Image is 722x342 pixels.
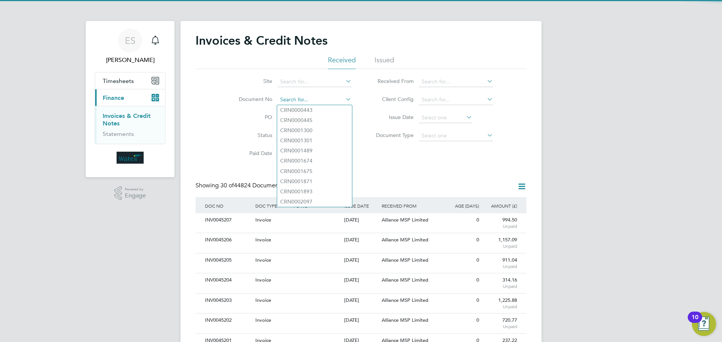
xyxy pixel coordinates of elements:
[277,166,352,176] li: CRN0001675
[278,77,352,87] input: Search for...
[255,237,271,243] span: Invoice
[229,96,272,102] label: Document No
[125,186,146,193] span: Powered by
[419,95,493,105] input: Search for...
[95,106,165,144] div: Finance
[203,233,253,247] div: INV0045206
[86,21,174,177] nav: Main navigation
[255,217,271,223] span: Invoice
[255,317,271,323] span: Invoice
[277,125,352,136] li: CRN0001300
[203,253,253,267] div: INV0045205
[382,277,428,283] span: Alliance MSP Limited
[203,197,253,214] div: DOC NO
[476,297,479,303] span: 0
[370,132,414,139] label: Document Type
[95,152,165,164] a: Go to home page
[220,182,283,189] span: 44824 Documents
[95,56,165,65] span: Emily Summerfield
[255,277,271,283] span: Invoice
[229,150,272,157] label: Paid Date
[380,197,443,214] div: RECEIVED FROM
[125,36,135,45] span: ES
[277,115,352,125] li: CRN0000445
[483,243,517,249] span: Unpaid
[481,233,519,253] div: 1,157.09
[382,317,428,323] span: Alliance MSP Limited
[278,95,352,105] input: Search for...
[203,273,253,287] div: INV0045204
[370,96,414,102] label: Client Config
[117,152,144,164] img: wates-logo-retina.png
[342,294,380,307] div: [DATE]
[481,273,519,293] div: 314.16
[419,113,472,123] input: Select one
[342,273,380,287] div: [DATE]
[255,257,271,263] span: Invoice
[443,197,481,214] div: AGE (DAYS)
[203,294,253,307] div: INV0045203
[483,324,517,330] span: Unpaid
[382,237,428,243] span: Alliance MSP Limited
[103,112,150,127] a: Invoices & Credit Notes
[277,156,352,166] li: CRN0001674
[476,277,479,283] span: 0
[196,33,328,48] h2: Invoices & Credit Notes
[483,304,517,310] span: Unpaid
[328,56,356,69] li: Received
[95,72,165,89] button: Timesheets
[203,213,253,227] div: INV0045207
[382,257,428,263] span: Alliance MSP Limited
[103,77,134,84] span: Timesheets
[476,317,479,323] span: 0
[103,130,134,137] a: Statements
[277,197,352,207] li: CRN0002097
[481,197,519,214] div: AMOUNT (£)
[342,213,380,227] div: [DATE]
[370,78,414,84] label: Received From
[95,89,165,106] button: Finance
[476,217,479,223] span: 0
[476,237,479,243] span: 0
[419,77,493,87] input: Search for...
[255,297,271,303] span: Invoice
[382,297,428,303] span: Alliance MSP Limited
[95,29,165,65] a: ES[PERSON_NAME]
[196,182,285,190] div: Showing
[342,197,380,214] div: ISSUE DATE
[382,217,428,223] span: Alliance MSP Limited
[483,283,517,289] span: Unpaid
[481,294,519,313] div: 1,225.88
[419,131,493,141] input: Select one
[229,114,272,121] label: PO
[220,182,234,189] span: 30 of
[277,146,352,156] li: CRN0001489
[481,313,519,333] div: 720.77
[277,187,352,197] li: CRN0001893
[375,56,394,69] li: Issued
[342,313,380,327] div: [DATE]
[277,176,352,187] li: CRN0001871
[277,136,352,146] li: CRN0001301
[125,193,146,199] span: Engage
[476,257,479,263] span: 0
[103,94,124,101] span: Finance
[692,312,716,336] button: Open Resource Center, 10 new notifications
[277,105,352,115] li: CRN0000443
[483,264,517,270] span: Unpaid
[114,186,146,200] a: Powered byEngage
[481,213,519,233] div: 994.50
[370,114,414,121] label: Issue Date
[253,197,291,214] div: DOC TYPE
[692,317,698,327] div: 10
[342,253,380,267] div: [DATE]
[481,253,519,273] div: 911.04
[483,223,517,229] span: Unpaid
[229,132,272,139] label: Status
[203,313,253,327] div: INV0045202
[229,78,272,84] label: Site
[342,233,380,247] div: [DATE]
